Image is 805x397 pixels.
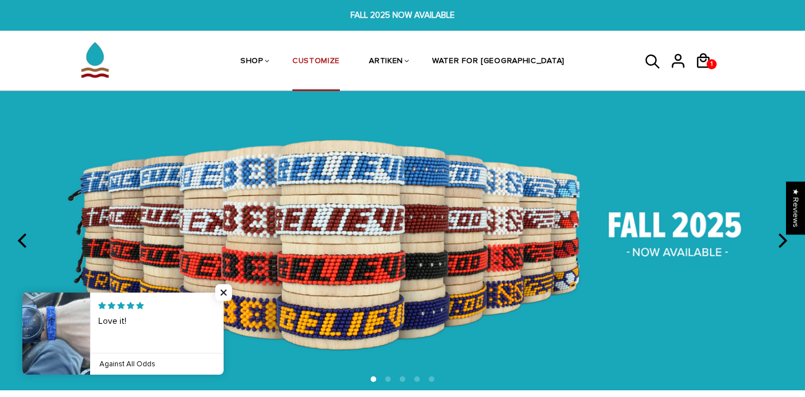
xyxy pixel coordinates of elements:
button: previous [11,228,36,253]
div: Click to open Judge.me floating reviews tab [786,181,805,235]
span: FALL 2025 NOW AVAILABLE [248,9,557,22]
a: 1 [695,73,720,74]
span: Close popup widget [215,284,232,301]
a: CUSTOMIZE [292,32,340,92]
a: ARTIKEN [369,32,403,92]
button: next [769,228,794,253]
a: SHOP [240,32,263,92]
a: WATER FOR [GEOGRAPHIC_DATA] [432,32,565,92]
span: 1 [708,56,716,72]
